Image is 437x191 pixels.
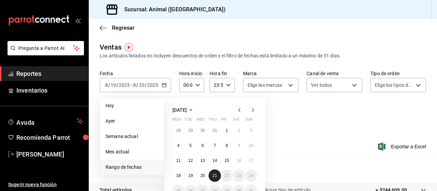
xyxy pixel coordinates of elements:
[209,117,216,124] abbr: Thursday
[105,164,158,171] span: Rango de fechas
[188,173,193,178] abbr: August 19, 2025
[225,173,229,178] abbr: August 22, 2025
[16,117,74,125] span: Ayuda
[188,128,193,133] abbr: July 29, 2025
[250,128,252,133] abbr: August 3, 2025
[108,82,110,88] span: /
[210,71,235,76] label: Hora fin
[176,173,181,178] abbr: August 18, 2025
[237,173,241,178] abbr: August 23, 2025
[100,25,135,31] button: Regresar
[125,43,133,52] img: Tooltip marker
[212,158,217,163] abbr: August 14, 2025
[238,143,240,148] abbr: August 9, 2025
[184,169,196,182] button: August 19, 2025
[188,158,193,163] abbr: August 12, 2025
[179,71,204,76] label: Hora inicio
[221,169,233,182] button: August 22, 2025
[184,124,196,137] button: July 29, 2025
[249,143,253,148] abbr: August 10, 2025
[118,82,130,88] input: ----
[245,139,257,152] button: August 10, 2025
[221,124,233,137] button: August 1, 2025
[379,142,426,151] button: Exportar a Excel
[105,133,158,140] span: Semana actual
[243,71,299,76] label: Marca
[184,139,196,152] button: August 5, 2025
[197,139,209,152] button: August 6, 2025
[233,139,245,152] button: August 9, 2025
[184,154,196,167] button: August 12, 2025
[311,82,332,88] span: Ver todos
[200,158,205,163] abbr: August 13, 2025
[245,117,253,124] abbr: Sunday
[177,143,180,148] abbr: August 4, 2025
[200,128,205,133] abbr: July 30, 2025
[245,169,257,182] button: August 24, 2025
[172,139,184,152] button: August 4, 2025
[16,150,83,159] span: [PERSON_NAME]
[16,86,83,95] span: Inventarios
[370,71,426,76] label: Tipo de orden
[189,143,192,148] abbr: August 5, 2025
[133,82,136,88] input: --
[197,169,209,182] button: August 20, 2025
[212,173,217,178] abbr: August 21, 2025
[233,169,245,182] button: August 23, 2025
[147,82,158,88] input: ----
[238,128,240,133] abbr: August 2, 2025
[249,158,253,163] abbr: August 17, 2025
[110,82,116,88] input: --
[249,173,253,178] abbr: August 24, 2025
[105,102,158,109] span: Hoy
[184,117,191,124] abbr: Tuesday
[172,107,187,113] span: [DATE]
[233,117,240,124] abbr: Saturday
[237,158,241,163] abbr: August 16, 2025
[145,82,147,88] span: /
[245,154,257,167] button: August 17, 2025
[139,82,145,88] input: --
[233,154,245,167] button: August 16, 2025
[119,5,226,14] h3: Sucursal: Animal ([GEOGRAPHIC_DATA])
[221,154,233,167] button: August 15, 2025
[5,50,84,57] a: Pregunta a Parrot AI
[197,154,209,167] button: August 13, 2025
[105,82,108,88] input: --
[375,82,413,88] span: Elige los tipos de orden
[200,173,205,178] abbr: August 20, 2025
[176,128,181,133] abbr: July 28, 2025
[176,158,181,163] abbr: August 11, 2025
[233,124,245,137] button: August 2, 2025
[209,169,221,182] button: August 21, 2025
[209,124,221,137] button: July 31, 2025
[172,124,184,137] button: July 28, 2025
[248,82,282,88] span: Elige las marcas
[8,41,84,55] button: Pregunta a Parrot AI
[100,71,171,76] label: Fecha
[16,69,83,78] span: Reportes
[131,82,132,88] span: -
[105,148,158,155] span: Mes actual
[212,128,217,133] abbr: July 31, 2025
[226,128,228,133] abbr: August 1, 2025
[225,158,229,163] abbr: August 15, 2025
[245,124,257,137] button: August 3, 2025
[172,106,195,114] button: [DATE]
[226,143,228,148] abbr: August 8, 2025
[197,124,209,137] button: July 30, 2025
[100,52,426,59] div: Los artículos listados no incluyen descuentos de orden y el filtro de fechas está limitado a un m...
[201,143,204,148] abbr: August 6, 2025
[136,82,138,88] span: /
[214,143,216,148] abbr: August 7, 2025
[75,18,81,23] button: open_drawer_menu
[105,118,158,125] span: Ayer
[221,139,233,152] button: August 8, 2025
[172,117,181,124] abbr: Monday
[100,42,122,52] div: Ventas
[209,154,221,167] button: August 14, 2025
[221,117,226,124] abbr: Friday
[307,71,362,76] label: Canal de venta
